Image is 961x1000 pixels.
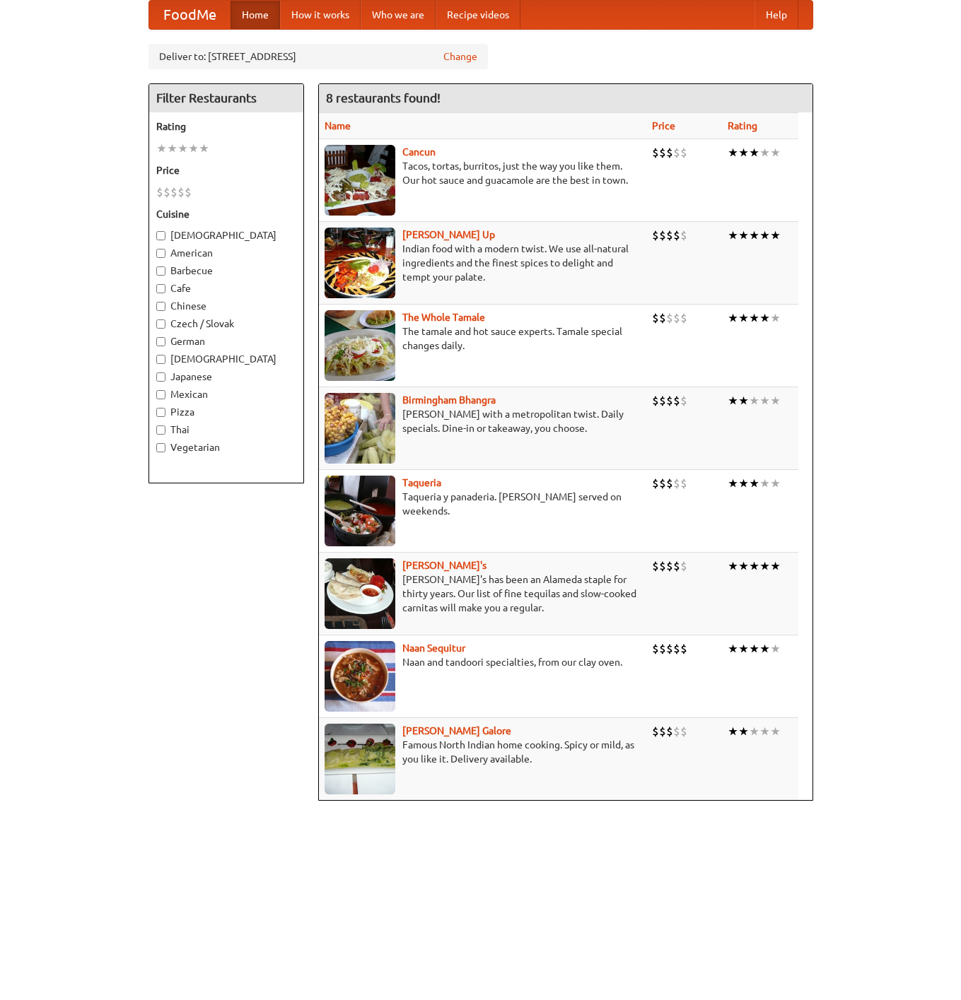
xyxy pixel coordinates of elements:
[749,558,759,574] li: ★
[156,264,296,278] label: Barbecue
[156,337,165,346] input: German
[759,393,770,408] li: ★
[156,184,163,200] li: $
[673,393,680,408] li: $
[652,558,659,574] li: $
[156,440,296,454] label: Vegetarian
[749,476,759,491] li: ★
[325,738,641,766] p: Famous North Indian home cooking. Spicy or mild, as you like it. Delivery available.
[749,310,759,326] li: ★
[156,207,296,221] h5: Cuisine
[673,228,680,243] li: $
[728,641,738,657] li: ★
[680,724,687,739] li: $
[749,641,759,657] li: ★
[156,163,296,177] h5: Price
[156,443,165,452] input: Vegetarian
[666,145,673,160] li: $
[652,120,675,131] a: Price
[666,724,673,739] li: $
[163,184,170,200] li: $
[749,145,759,160] li: ★
[666,310,673,326] li: $
[325,242,641,284] p: Indian food with a modern twist. We use all-natural ingredients and the finest spices to delight ...
[759,476,770,491] li: ★
[156,299,296,313] label: Chinese
[770,393,781,408] li: ★
[759,641,770,657] li: ★
[728,558,738,574] li: ★
[361,1,436,29] a: Who we are
[402,146,436,158] a: Cancun
[680,641,687,657] li: $
[652,724,659,739] li: $
[659,310,666,326] li: $
[738,310,749,326] li: ★
[666,228,673,243] li: $
[156,284,165,293] input: Cafe
[231,1,280,29] a: Home
[156,334,296,348] label: German
[156,372,165,382] input: Japanese
[156,423,296,437] label: Thai
[666,393,673,408] li: $
[673,641,680,657] li: $
[759,145,770,160] li: ★
[325,145,395,216] img: cancun.jpg
[402,560,487,571] a: [PERSON_NAME]'s
[156,246,296,260] label: American
[652,228,659,243] li: $
[402,725,511,736] a: [PERSON_NAME] Galore
[770,641,781,657] li: ★
[770,310,781,326] li: ★
[325,393,395,464] img: bhangra.jpg
[402,312,485,323] a: The Whole Tamale
[666,476,673,491] li: $
[325,558,395,629] img: pedros.jpg
[738,393,749,408] li: ★
[673,558,680,574] li: $
[659,558,666,574] li: $
[652,145,659,160] li: $
[325,490,641,518] p: Taqueria y panaderia. [PERSON_NAME] served on weekends.
[148,44,488,69] div: Deliver to: [STREET_ADDRESS]
[759,310,770,326] li: ★
[749,393,759,408] li: ★
[156,387,296,401] label: Mexican
[199,141,209,156] li: ★
[156,302,165,311] input: Chinese
[325,655,641,669] p: Naan and tandoori specialties, from our clay oven.
[738,558,749,574] li: ★
[666,558,673,574] li: $
[402,229,495,240] a: [PERSON_NAME] Up
[728,393,738,408] li: ★
[770,228,781,243] li: ★
[673,476,680,491] li: $
[738,476,749,491] li: ★
[402,394,496,406] a: Birmingham Bhangra
[680,476,687,491] li: $
[652,476,659,491] li: $
[156,317,296,331] label: Czech / Slovak
[666,641,673,657] li: $
[156,119,296,134] h5: Rating
[325,407,641,435] p: [PERSON_NAME] with a metropolitan twist. Daily specials. Dine-in or takeaway, you choose.
[185,184,192,200] li: $
[156,231,165,240] input: [DEMOGRAPHIC_DATA]
[436,1,520,29] a: Recipe videos
[759,724,770,739] li: ★
[156,425,165,435] input: Thai
[659,145,666,160] li: $
[156,408,165,417] input: Pizza
[738,145,749,160] li: ★
[738,724,749,739] li: ★
[325,724,395,794] img: currygalore.jpg
[402,477,441,488] a: Taqueria
[728,310,738,326] li: ★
